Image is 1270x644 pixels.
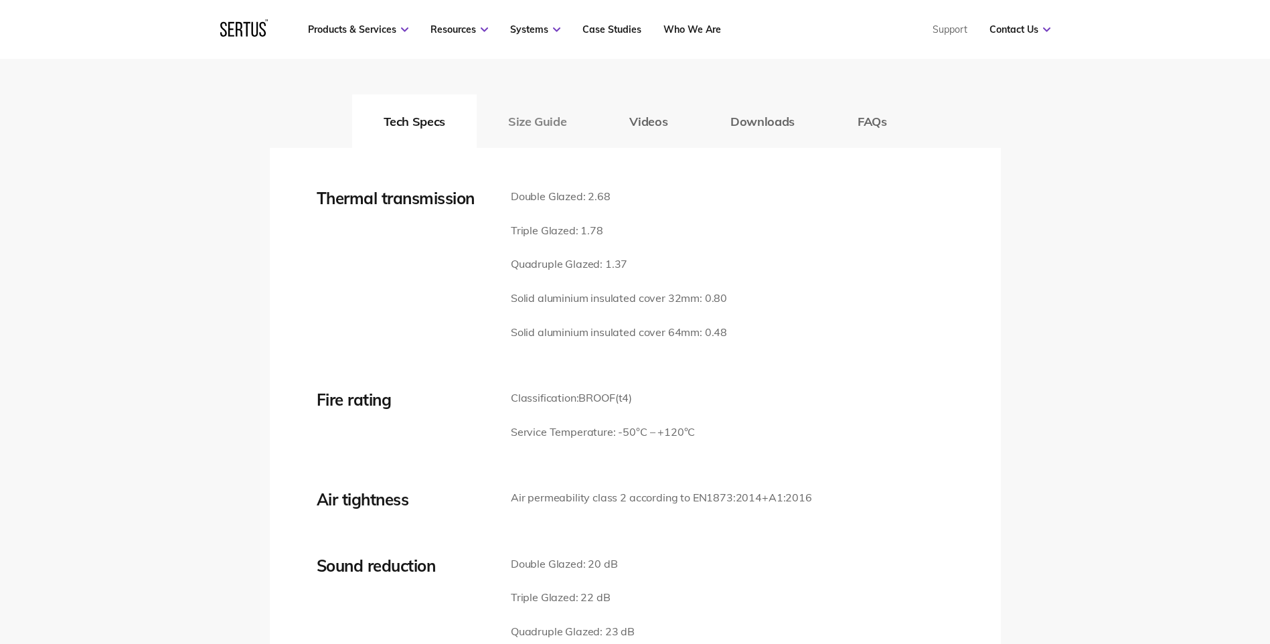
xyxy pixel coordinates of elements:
[511,188,727,206] p: Double Glazed: 2.68
[586,391,615,404] span: ROOF
[615,391,632,404] span: (t4)
[477,94,598,148] button: Size Guide
[933,23,967,35] a: Support
[308,23,408,35] a: Products & Services
[317,390,491,410] div: Fire rating
[510,23,560,35] a: Systems
[511,623,635,641] p: Quadruple Glazed: 23 dB
[511,589,635,607] p: Triple Glazed: 22 dB
[582,23,641,35] a: Case Studies
[1029,489,1270,644] iframe: Chat Widget
[511,556,635,573] p: Double Glazed: 20 dB
[511,424,695,441] p: Service Temperature: -50°C – +120°C
[989,23,1050,35] a: Contact Us
[578,391,586,404] span: B
[826,94,919,148] button: FAQs
[663,23,721,35] a: Who We Are
[511,256,727,273] p: Quadruple Glazed: 1.37
[699,94,826,148] button: Downloads
[511,222,727,240] p: Triple Glazed: 1.78
[430,23,488,35] a: Resources
[317,489,491,509] div: Air tightness
[317,188,491,208] div: Thermal transmission
[511,324,727,341] p: Solid aluminium insulated cover 64mm: 0.48
[511,390,695,407] p: Classification:
[317,556,491,576] div: Sound reduction
[598,94,699,148] button: Videos
[511,489,812,507] p: Air permeability class 2 according to EN1873:2014+A1:2016
[511,290,727,307] p: Solid aluminium insulated cover 32mm: 0.80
